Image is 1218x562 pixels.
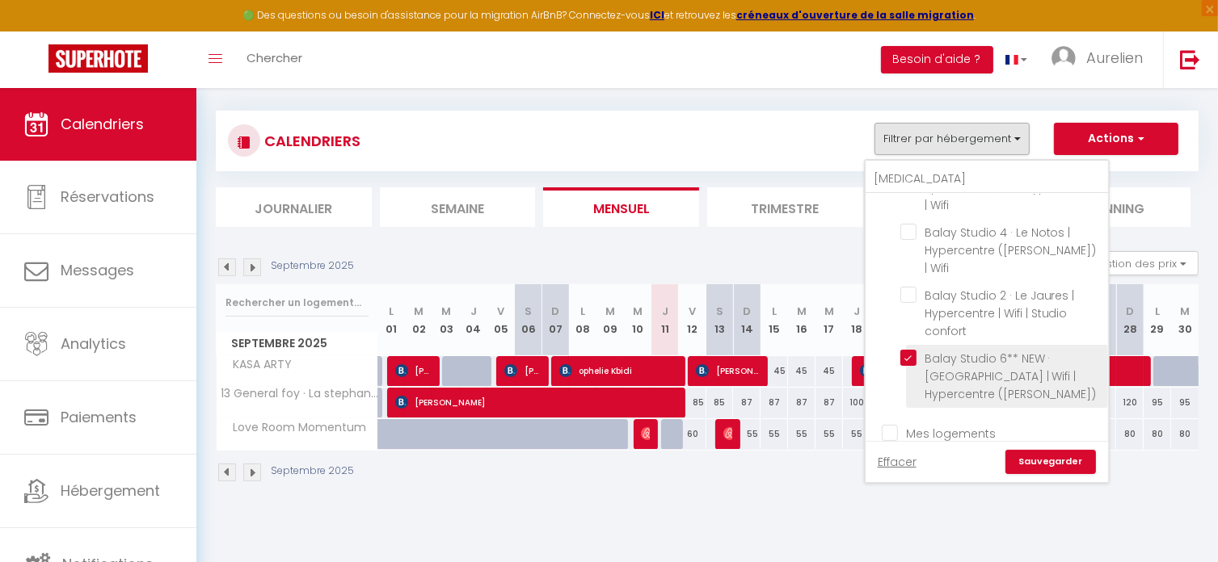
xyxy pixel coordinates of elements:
span: Messages [61,260,134,280]
div: 55 [761,419,788,449]
abbr: M [414,304,424,319]
div: 100 [843,388,870,417]
span: [PERSON_NAME] [723,418,732,449]
abbr: J [853,304,860,319]
abbr: L [772,304,777,319]
abbr: L [389,304,394,319]
img: logout [1180,49,1200,69]
span: [PERSON_NAME] [696,355,760,386]
abbr: M [633,304,643,319]
th: 07 [542,284,570,356]
div: 45 [816,356,843,386]
button: Gestion des prix [1078,251,1199,275]
abbr: M [1180,304,1190,319]
th: 17 [816,284,843,356]
button: Actions [1054,123,1178,155]
abbr: S [716,304,723,319]
a: créneaux d'ouverture de la salle migration [736,8,974,22]
th: 05 [487,284,515,356]
li: Trimestre [707,187,863,227]
abbr: M [797,304,807,319]
input: Rechercher un logement... [225,288,369,317]
th: 02 [405,284,432,356]
span: Calendriers [61,114,144,134]
span: [PERSON_NAME] [641,418,650,449]
th: 29 [1144,284,1171,356]
th: 15 [761,284,788,356]
div: 120 [1116,388,1144,417]
div: 95 [1171,388,1199,417]
th: 16 [788,284,816,356]
div: 55 [816,419,843,449]
a: Effacer [878,453,917,471]
abbr: S [525,304,532,319]
th: 30 [1171,284,1199,356]
div: 85 [706,388,734,417]
th: 08 [569,284,596,356]
div: 55 [788,419,816,449]
span: Love Room Momentum [219,419,371,437]
span: Septembre 2025 [217,332,377,355]
a: Sauvegarder [1005,450,1096,474]
th: 12 [679,284,706,356]
abbr: J [662,304,668,319]
th: 14 [733,284,761,356]
div: 80 [1116,419,1144,449]
span: Réservations [61,187,154,207]
input: Rechercher un logement... [866,165,1108,194]
span: Hébergement [61,480,160,501]
div: 95 [1144,388,1171,417]
abbr: L [580,304,585,319]
th: 18 [843,284,870,356]
abbr: M [824,304,834,319]
abbr: J [470,304,477,319]
button: Filtrer par hébergement [875,123,1030,155]
th: 09 [596,284,624,356]
span: 13 General foy · La stephanoise Hypercentre 8 personnes ! WIFI TV [219,388,381,400]
div: 80 [1144,419,1171,449]
span: Paiements [61,407,137,427]
th: 13 [706,284,734,356]
a: Chercher [234,31,314,88]
div: 45 [761,356,788,386]
th: 01 [378,284,406,356]
span: Analytics [61,333,126,354]
span: Balay Studio 2 · Le Jaures | Hypercentre | Wifi | Studio confort [925,287,1075,339]
p: Septembre 2025 [271,258,354,274]
th: 03 [432,284,460,356]
abbr: V [497,304,504,319]
img: ... [1052,46,1076,70]
abbr: M [441,304,451,319]
span: ophelie Kbidi [559,355,678,386]
div: 45 [788,356,816,386]
div: 87 [788,388,816,417]
h3: CALENDRIERS [260,123,360,159]
img: Super Booking [48,44,148,73]
th: 11 [651,284,679,356]
span: KASA ARTY [219,356,297,374]
span: [PERSON_NAME] [860,355,1144,386]
li: Semaine [380,187,536,227]
abbr: V [689,304,696,319]
a: ... Aurelien [1039,31,1163,88]
th: 06 [515,284,542,356]
span: [PERSON_NAME] [504,355,541,386]
div: 55 [733,419,761,449]
div: 60 [679,419,706,449]
span: Aurelien [1086,48,1143,68]
abbr: D [1126,304,1134,319]
a: ICI [650,8,664,22]
p: Septembre 2025 [271,463,354,479]
th: 28 [1116,284,1144,356]
th: 04 [460,284,487,356]
span: [PERSON_NAME] [395,355,432,386]
li: Journalier [216,187,372,227]
div: 87 [733,388,761,417]
div: 87 [761,388,788,417]
th: 10 [624,284,651,356]
span: Chercher [247,49,302,66]
abbr: L [1155,304,1160,319]
button: Besoin d'aide ? [881,46,993,73]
